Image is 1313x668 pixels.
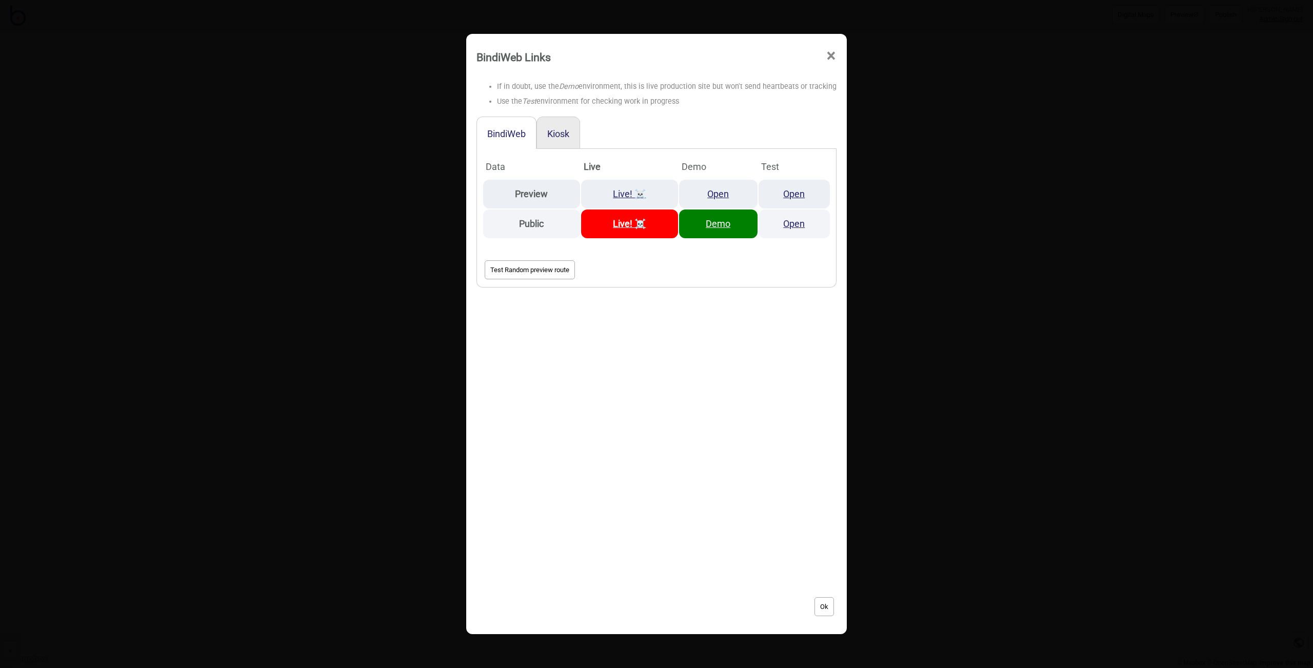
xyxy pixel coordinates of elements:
[783,188,805,199] a: Open
[485,260,575,279] button: Test Random preview route
[497,94,837,109] li: Use the environment for checking work in progress
[814,597,834,616] button: Ok
[559,82,579,91] i: Demo
[519,218,544,229] strong: Public
[522,97,536,106] i: Test
[476,46,551,68] div: BindiWeb Links
[759,155,830,179] th: Test
[679,155,758,179] th: Demo
[707,188,729,199] a: Open
[584,161,601,172] strong: Live
[515,188,548,199] strong: Preview
[487,128,526,139] button: BindiWeb
[783,218,805,229] a: Open
[497,80,837,94] li: If in doubt, use the environment, this is live production site but won't send heartbeats or tracking
[706,218,730,229] a: Demo
[826,39,837,73] span: ×
[613,218,646,229] a: Live! ☠️
[547,128,569,139] button: Kiosk
[613,188,646,199] a: Live! ☠️
[483,155,580,179] th: Data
